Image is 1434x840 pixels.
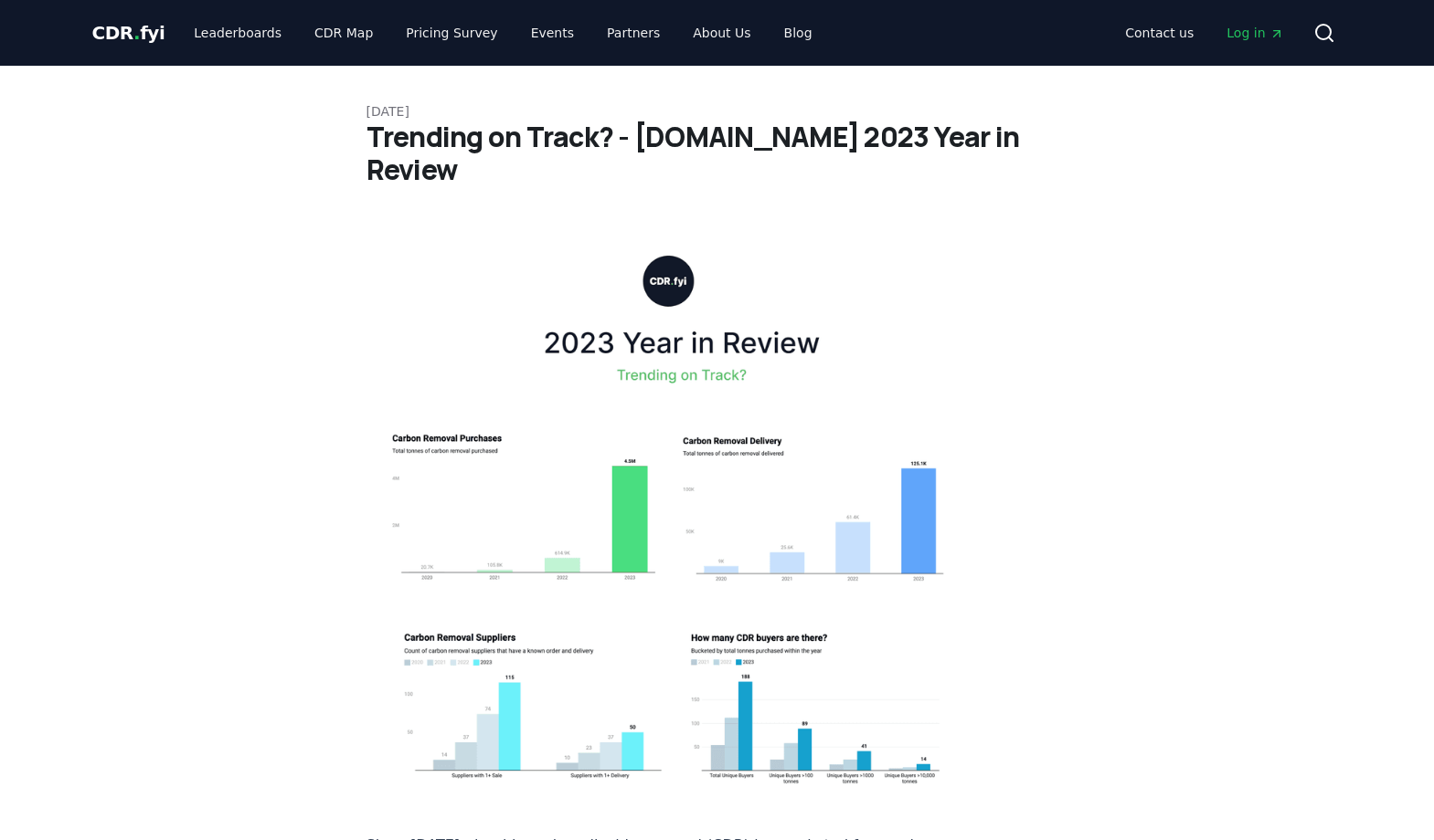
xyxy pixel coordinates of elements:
[678,16,765,49] a: About Us
[366,102,1068,121] p: [DATE]
[366,121,1068,186] h1: Trending on Track? - [DOMAIN_NAME] 2023 Year in Review
[179,16,296,49] a: Leaderboards
[1227,24,1283,42] span: Log in
[179,16,826,49] nav: Main
[366,230,972,803] img: blog post image
[92,22,165,44] span: CDR fyi
[391,16,512,49] a: Pricing Survey
[770,16,827,49] a: Blog
[1110,16,1208,49] a: Contact us
[516,16,589,49] a: Events
[592,16,675,49] a: Partners
[133,22,140,44] span: .
[92,20,165,46] a: CDR.fyi
[300,16,388,49] a: CDR Map
[1212,16,1298,49] a: Log in
[1110,16,1298,49] nav: Main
